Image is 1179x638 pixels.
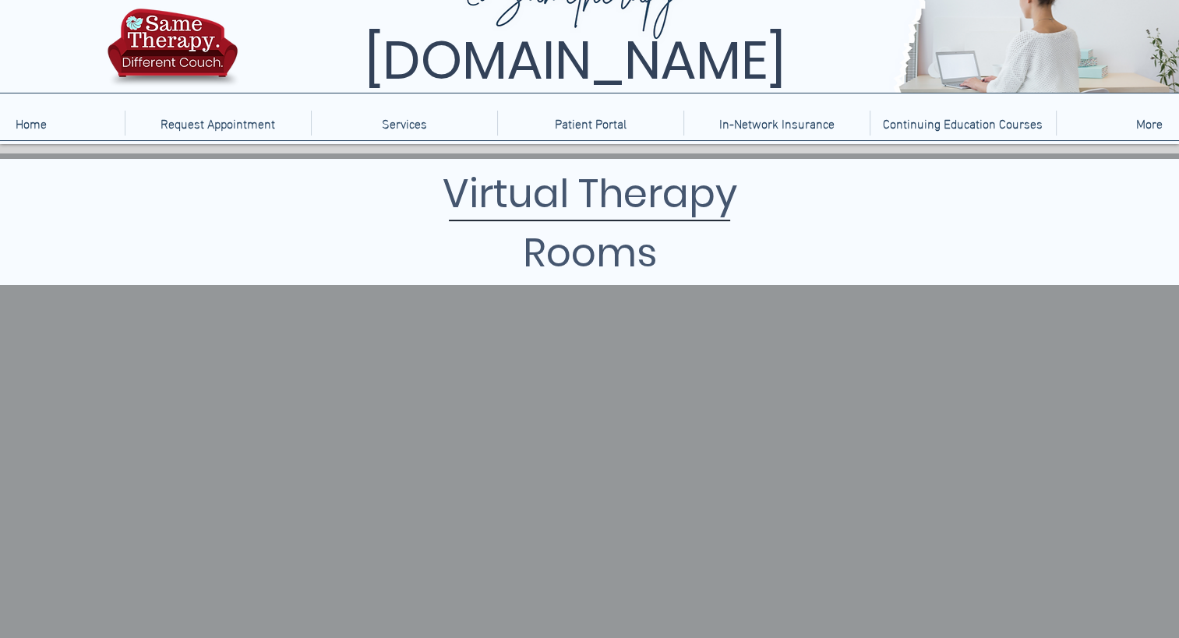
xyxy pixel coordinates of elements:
p: In-Network Insurance [711,111,842,136]
a: Patient Portal [497,111,683,136]
img: TBH.US [103,6,242,98]
p: Home [8,111,55,136]
a: In-Network Insurance [683,111,870,136]
p: Request Appointment [153,111,283,136]
p: Patient Portal [547,111,634,136]
p: Continuing Education Courses [875,111,1050,136]
a: Request Appointment [125,111,311,136]
div: Services [311,111,497,136]
span: [DOMAIN_NAME] [365,23,785,97]
a: Continuing Education Courses [870,111,1056,136]
p: More [1128,111,1170,136]
p: Services [374,111,435,136]
h1: Virtual Therapy Rooms [353,164,827,283]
